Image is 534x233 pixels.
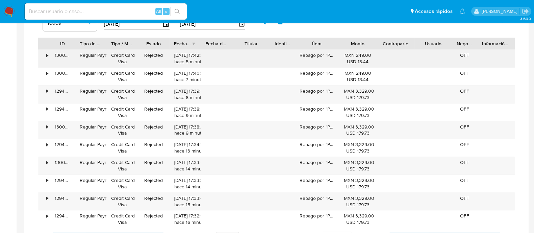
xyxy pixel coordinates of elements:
[170,7,184,16] button: search-icon
[156,8,161,15] span: Alt
[522,8,529,15] a: Salir
[25,7,187,16] input: Buscar usuario o caso...
[459,8,465,14] a: Notificaciones
[415,8,453,15] span: Accesos rápidos
[165,8,167,15] span: s
[520,16,531,21] span: 3.163.0
[481,8,519,15] p: anamaria.arriagasanchez@mercadolibre.com.mx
